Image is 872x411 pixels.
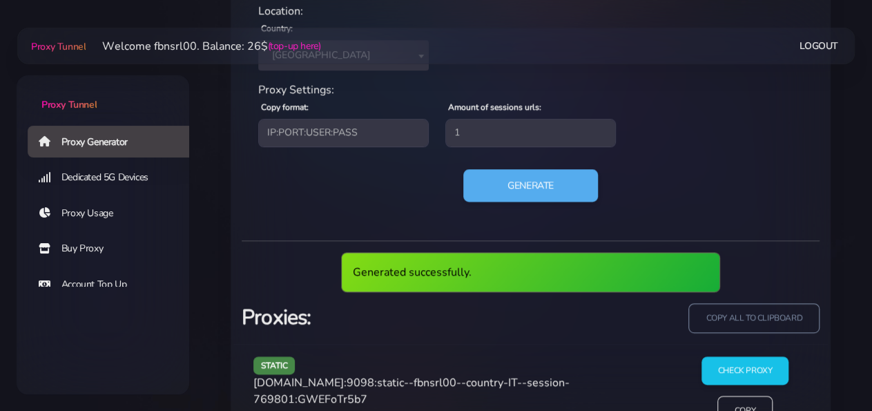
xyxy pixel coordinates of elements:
a: Proxy Tunnel [17,75,189,112]
span: [DOMAIN_NAME]:9098:static--fbnsrl00--country-IT--session-769801:GWEFoTr5b7 [253,375,570,407]
label: Country: [261,22,293,35]
div: Location: [250,3,811,19]
iframe: Webchat Widget [805,344,855,394]
a: Dedicated 5G Devices [28,162,200,193]
h3: Proxies: [242,303,523,332]
label: Amount of sessions urls: [448,101,541,113]
span: static [253,356,295,374]
a: Account Top Up [28,269,200,300]
input: copy all to clipboard [688,303,820,333]
button: Generate [463,169,598,202]
span: Proxy Tunnel [31,40,86,53]
a: Logout [800,33,838,59]
div: Proxy Settings: [250,82,811,98]
a: Proxy Generator [28,126,200,157]
a: Proxy Tunnel [28,35,86,57]
span: Proxy Tunnel [41,98,97,111]
li: Welcome fbnsrl00. Balance: 26$ [86,38,320,55]
a: Proxy Usage [28,198,200,229]
input: Check Proxy [701,356,789,385]
a: Buy Proxy [28,233,200,265]
label: Copy format: [261,101,309,113]
div: Generated successfully. [341,252,721,292]
a: (top-up here) [267,39,320,53]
